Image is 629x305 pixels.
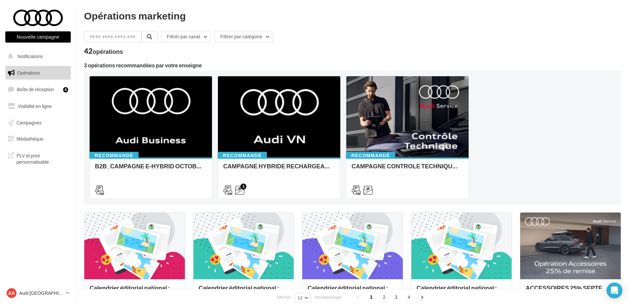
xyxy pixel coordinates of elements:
[366,292,377,302] span: 1
[19,290,63,296] p: Audi [GEOGRAPHIC_DATA]
[314,294,342,300] span: résultats/page
[240,184,246,189] div: 3
[4,149,72,168] a: PLV et print personnalisable
[295,293,311,302] button: 12
[95,163,207,176] div: B2B_CAMPAGNE E-HYBRID OCTOBRE
[607,283,622,298] div: Open Intercom Messenger
[84,63,621,68] div: 3 opérations recommandées par votre enseigne
[84,48,123,55] div: 42
[5,31,71,43] button: Nouvelle campagne
[84,11,621,20] div: Opérations marketing
[4,82,72,96] a: Boîte de réception4
[4,66,72,80] a: Opérations
[17,136,43,142] span: Médiathèque
[4,99,72,113] a: Visibilité en ligne
[18,53,43,59] span: Notifications
[215,31,273,42] button: Filtrer par catégorie
[417,285,507,298] div: Calendrier éditorial national : du 02.09 au 15.09
[298,295,303,300] span: 12
[199,285,289,298] div: Calendrier éditorial national : semaine du 15.09 au 21.09
[379,292,390,302] span: 2
[17,70,40,76] span: Opérations
[352,163,463,176] div: CAMPAGNE CONTROLE TECHNIQUE 25€ OCTOBRE
[308,285,398,298] div: Calendrier éditorial national : semaine du 08.09 au 14.09
[525,285,615,298] div: ACCESSOIRES 25% SEPTEMBRE - AUDI SERVICE
[391,292,401,302] span: 3
[90,285,180,298] div: Calendrier éditorial national : semaine du 22.09 au 28.09
[4,116,72,130] a: Campagnes
[218,152,267,159] div: Recommandé
[17,119,42,125] span: Campagnes
[161,31,211,42] button: Filtrer par canal
[5,287,71,299] a: AA Audi [GEOGRAPHIC_DATA]
[8,290,15,296] span: AA
[4,50,69,63] button: Notifications
[223,163,335,176] div: CAMPAGNE HYBRIDE RECHARGEABLE
[17,151,68,165] span: PLV et print personnalisable
[346,152,395,159] div: Recommandé
[93,49,123,54] div: opérations
[89,152,139,159] div: Recommandé
[63,87,68,92] div: 4
[4,132,72,146] a: Médiathèque
[18,103,52,109] span: Visibilité en ligne
[17,86,54,92] span: Boîte de réception
[276,294,291,300] span: Afficher
[404,292,414,302] span: 4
